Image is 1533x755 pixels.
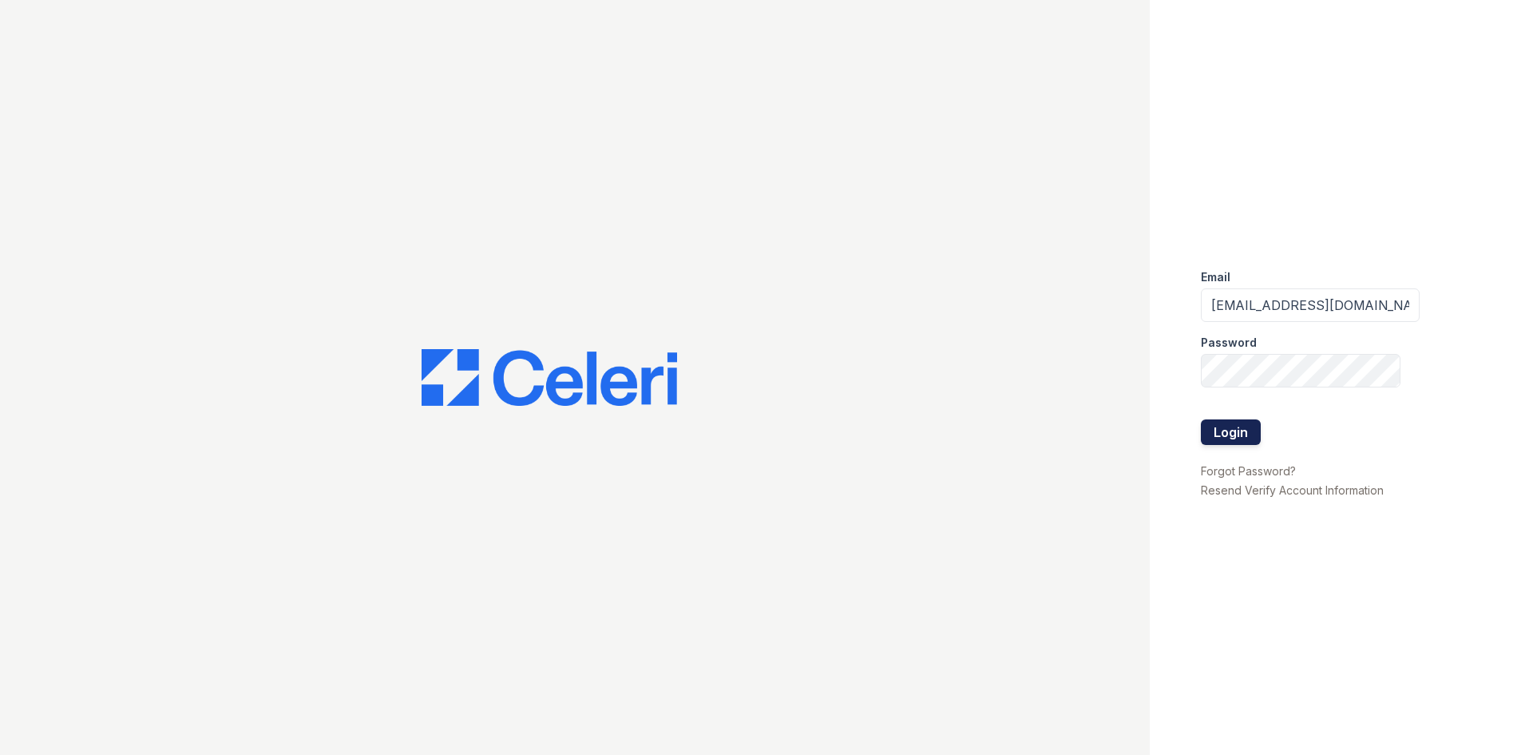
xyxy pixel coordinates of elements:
[1201,483,1384,497] a: Resend Verify Account Information
[1201,419,1261,445] button: Login
[1201,335,1257,351] label: Password
[1201,464,1296,478] a: Forgot Password?
[1201,269,1230,285] label: Email
[422,349,677,407] img: CE_Logo_Blue-a8612792a0a2168367f1c8372b55b34899dd931a85d93a1a3d3e32e68fde9ad4.png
